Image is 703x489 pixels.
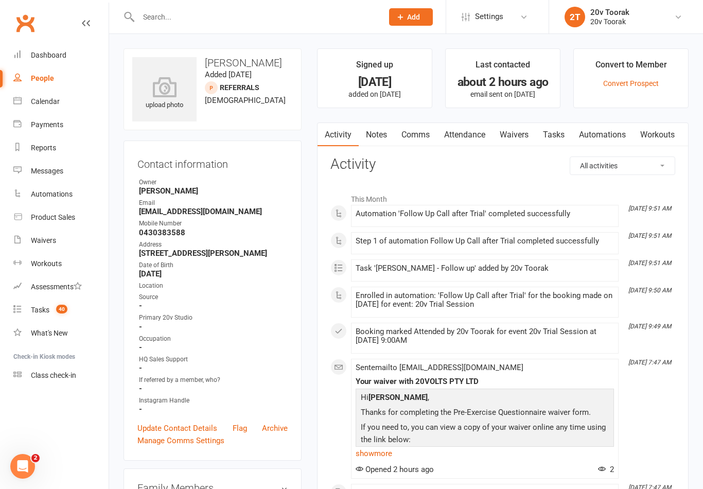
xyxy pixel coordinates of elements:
a: Flag [233,422,247,434]
strong: - [139,405,288,414]
a: Class kiosk mode [13,364,109,387]
a: Payments [13,113,109,136]
a: Calendar [13,90,109,113]
div: Last contacted [476,58,530,77]
a: show more [356,446,614,461]
div: 20v Toorak [590,8,629,17]
a: Update Contact Details [137,422,217,434]
a: Messages [13,160,109,183]
div: Dashboard [31,51,66,59]
div: Instagram Handle [139,396,288,406]
div: What's New [31,329,68,337]
span: 40 [56,305,67,313]
i: [DATE] 9:50 AM [628,287,671,294]
span: Opened 2 hours ago [356,465,434,474]
span: Settings [475,5,503,28]
time: Added [DATE] [205,70,252,79]
a: Archive [262,422,288,434]
a: Notes [359,123,394,147]
span: 2 [31,454,40,462]
i: [DATE] 9:51 AM [628,232,671,239]
a: Workouts [13,252,109,275]
a: Manage Comms Settings [137,434,224,447]
div: Date of Birth [139,260,288,270]
a: Product Sales [13,206,109,229]
div: Location [139,281,288,291]
span: [DEMOGRAPHIC_DATA] [205,96,286,105]
a: Waivers [493,123,536,147]
p: If you need to, you can view a copy of your waiver online any time using the link below: [358,421,611,448]
span: Add [407,13,420,21]
div: Step 1 of automation Follow Up Call after Trial completed successfully [356,237,614,246]
a: Automations [572,123,633,147]
div: People [31,74,54,82]
p: added on [DATE] [327,90,423,98]
div: Address [139,240,288,250]
div: Mobile Number [139,219,288,229]
i: [DATE] 7:47 AM [628,359,671,366]
iframe: Intercom live chat [10,454,35,479]
div: If referred by a member, who? [139,375,288,385]
a: Convert Prospect [603,79,659,88]
li: This Month [330,188,675,205]
div: Class check-in [31,371,76,379]
div: about 2 hours ago [455,77,551,88]
a: Comms [394,123,437,147]
h3: Contact information [137,154,288,170]
div: Your waiver with 20VOLTS PTY LTD [356,377,614,386]
strong: [PERSON_NAME] [368,393,428,402]
span: Sent email to [EMAIL_ADDRESS][DOMAIN_NAME] [356,363,523,372]
div: Calendar [31,97,60,106]
a: Waivers [13,229,109,252]
a: Reports [13,136,109,160]
div: Messages [31,167,63,175]
strong: - [139,363,288,373]
div: Reports [31,144,56,152]
div: Owner [139,178,288,187]
strong: [PERSON_NAME] [139,186,288,196]
strong: - [139,384,288,393]
strong: [DATE] [139,269,288,278]
div: Primary 20v Studio [139,313,288,323]
div: Source [139,292,288,302]
a: Workouts [633,123,682,147]
div: 20v Toorak [590,17,629,26]
strong: 0430383588 [139,228,288,237]
p: Hi , [358,391,611,406]
div: Enrolled in automation: 'Follow Up Call after Trial' for the booking made on [DATE] for event: 20... [356,291,614,309]
i: [DATE] 9:51 AM [628,259,671,267]
p: Thanks for completing the Pre-Exercise Questionnaire waiver form. [358,406,611,421]
div: Automation 'Follow Up Call after Trial' completed successfully [356,209,614,218]
button: Add [389,8,433,26]
div: 2T [565,7,585,27]
div: upload photo [132,77,197,111]
div: [DATE] [327,77,423,88]
h3: Activity [330,156,675,172]
a: Dashboard [13,44,109,67]
div: Product Sales [31,213,75,221]
a: Automations [13,183,109,206]
div: Email [139,198,288,208]
strong: [STREET_ADDRESS][PERSON_NAME] [139,249,288,258]
div: Signed up [356,58,393,77]
p: email sent on [DATE] [455,90,551,98]
i: [DATE] 9:51 AM [628,205,671,212]
div: Workouts [31,259,62,268]
a: Tasks 40 [13,299,109,322]
a: Assessments [13,275,109,299]
strong: - [139,322,288,331]
a: Activity [318,123,359,147]
input: Search... [135,10,376,24]
strong: - [139,301,288,310]
strong: - [139,343,288,352]
div: HQ Sales Support [139,355,288,364]
div: Tasks [31,306,49,314]
div: Task '[PERSON_NAME] - Follow up' added by 20v Toorak [356,264,614,273]
div: Convert to Member [595,58,667,77]
h3: [PERSON_NAME] [132,57,293,68]
span: 2 [598,465,614,474]
span: Referrals [220,83,259,92]
a: People [13,67,109,90]
a: Tasks [536,123,572,147]
i: [DATE] 9:49 AM [628,323,671,330]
